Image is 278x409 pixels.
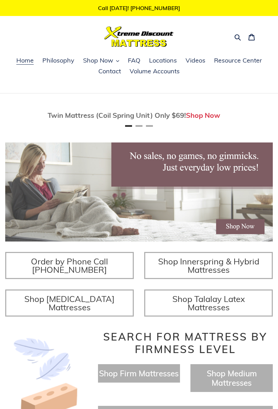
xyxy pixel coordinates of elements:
[214,56,262,65] span: Resource Center
[99,368,179,378] a: Shop Firm Mattresses
[13,56,37,66] a: Home
[172,294,245,312] span: Shop Talalay Latex Mattresses
[80,56,123,66] button: Shop Now
[146,125,153,127] button: Page 3
[128,56,140,65] span: FAQ
[126,66,183,77] a: Volume Accounts
[144,289,273,317] a: Shop Talalay Latex Mattresses
[186,56,205,65] span: Videos
[186,111,220,120] a: Shop Now
[24,294,115,312] span: Shop [MEDICAL_DATA] Mattresses
[182,56,209,66] a: Videos
[211,56,265,66] a: Resource Center
[104,26,174,47] img: Xtreme Discount Mattress
[5,289,134,317] a: Shop [MEDICAL_DATA] Mattresses
[83,56,113,65] span: Shop Now
[124,56,144,66] a: FAQ
[149,56,177,65] span: Locations
[207,368,257,388] a: Shop Medium Mattresses
[158,256,259,275] span: Shop Innerspring & Hybrid Mattresses
[98,67,121,75] span: Contact
[31,256,108,275] span: Order by Phone Call [PHONE_NUMBER]
[42,56,74,65] span: Philosophy
[130,67,180,75] span: Volume Accounts
[48,111,186,120] span: Twin Mattress (Coil Spring Unit) Only $69!
[146,56,180,66] a: Locations
[5,252,134,279] a: Order by Phone Call [PHONE_NUMBER]
[5,142,273,242] img: herobannermay2022-1652879215306_1200x.jpg
[125,125,132,127] button: Page 1
[103,330,267,356] span: Search for Mattress by Firmness Level
[95,66,124,77] a: Contact
[39,56,78,66] a: Philosophy
[16,56,34,65] span: Home
[136,125,142,127] button: Page 2
[144,252,273,279] a: Shop Innerspring & Hybrid Mattresses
